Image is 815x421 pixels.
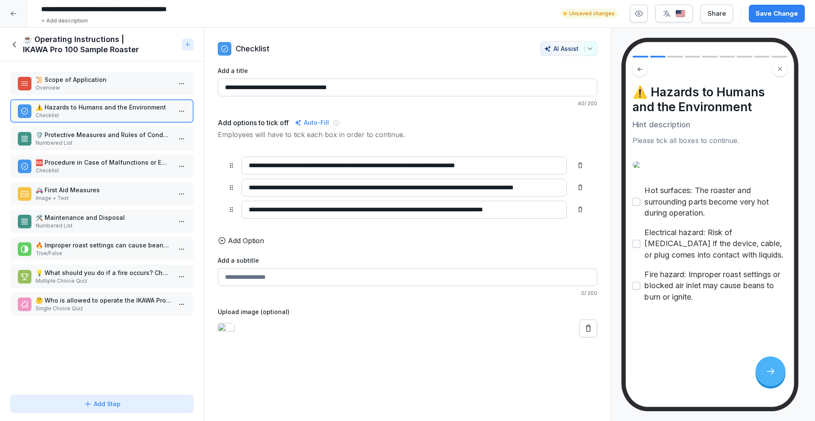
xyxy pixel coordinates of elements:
[10,99,194,123] div: ⚠️ Hazards to Humans and the EnvironmentChecklist
[10,72,194,95] div: 📜 Scope of ApplicationOverview
[36,241,171,250] p: 🔥 Improper roast settings can cause beans to ignite.
[569,10,615,17] p: Unsaved changes
[36,213,171,222] p: 🛠️ Maintenance and Disposal
[540,41,597,56] button: AI Assist
[293,118,331,128] div: Auto-Fill
[10,237,194,261] div: 🔥 Improper roast settings can cause beans to ignite.True/False
[218,118,289,128] h5: Add options to tick off
[632,119,787,130] p: Hint description
[236,43,270,54] p: Checklist
[218,100,597,107] p: 40 / 200
[632,135,787,146] div: Please tick all boxes to continue.
[36,185,171,194] p: 🚑 First Aid Measures
[36,305,171,312] p: Single Choice Quiz
[10,182,194,205] div: 🚑 First Aid MeasuresImage + Text
[218,307,597,316] label: Upload image (optional)
[708,9,726,18] div: Share
[749,5,805,22] button: Save Change
[36,194,171,202] p: Image + Text
[218,323,235,334] img: fc6ce4e0-b6f2-4e7e-9786-502d0ee97756
[36,139,171,147] p: Numbered List
[228,236,264,246] p: Add Option
[675,10,686,18] img: us.svg
[36,84,171,92] p: Overview
[36,277,171,285] p: Multiple Choice Quiz
[218,256,597,265] label: Add a subtitle
[756,9,798,18] div: Save Change
[36,158,171,167] p: 🆘 Procedure in Case of Malfunctions or Emergencies
[544,45,593,52] div: AI Assist
[36,112,171,119] p: Checklist
[41,17,88,25] p: + Add description
[36,75,171,84] p: 📜 Scope of Application
[10,127,194,150] div: 🛡️ Protective Measures and Rules of ConductNumbered List
[632,161,787,168] img: fc6ce4e0-b6f2-4e7e-9786-502d0ee97756
[84,399,121,408] div: Add Step
[10,292,194,316] div: 🤔 Who is allowed to operate the IKAWA Pro 100 Sample Roaster?Single Choice Quiz
[218,66,597,75] label: Add a title
[218,129,597,140] p: Employees will have to tick each box in order to continue.
[700,4,733,23] button: Share
[644,227,787,261] p: Electrical hazard: Risk of [MEDICAL_DATA] if the device, cable, or plug comes into contact with l...
[23,34,178,55] h1: ☕ Operating Instructions | IKAWA Pro 100 Sample Roaster
[36,103,171,112] p: ⚠️ Hazards to Humans and the Environment
[36,167,171,174] p: Checklist
[644,185,787,219] p: Hot surfaces: The roaster and surrounding parts become very hot during operation.
[36,250,171,257] p: True/False
[644,269,787,303] p: Fire hazard: Improper roast settings or blocked air inlet may cause beans to burn or ignite.
[218,289,597,297] p: 0 / 200
[10,265,194,288] div: 💡 What should you do if a fire occurs? Choose all that apply.Multiple Choice Quiz
[36,296,171,305] p: 🤔 Who is allowed to operate the IKAWA Pro 100 Sample Roaster?
[36,222,171,230] p: Numbered List
[10,154,194,178] div: 🆘 Procedure in Case of Malfunctions or EmergenciesChecklist
[10,210,194,233] div: 🛠️ Maintenance and DisposalNumbered List
[10,395,194,413] button: Add Step
[632,85,787,114] h4: ⚠️ Hazards to Humans and the Environment
[36,268,171,277] p: 💡 What should you do if a fire occurs? Choose all that apply.
[36,130,171,139] p: 🛡️ Protective Measures and Rules of Conduct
